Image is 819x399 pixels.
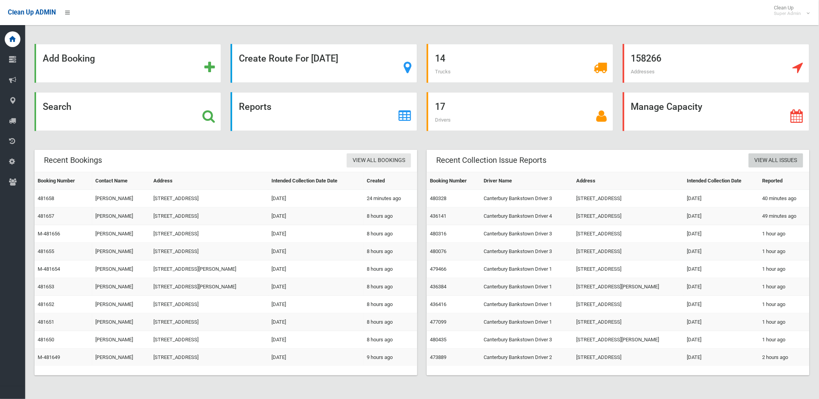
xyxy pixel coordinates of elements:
td: [STREET_ADDRESS] [150,313,268,331]
td: [STREET_ADDRESS] [150,243,268,261]
td: 8 hours ago [364,208,417,225]
td: 1 hour ago [759,296,810,313]
header: Recent Collection Issue Reports [427,153,556,168]
td: 2 hours ago [759,349,810,366]
td: [PERSON_NAME] [92,243,150,261]
span: Trucks [435,69,451,75]
td: [PERSON_NAME] [92,278,150,296]
td: 1 hour ago [759,331,810,349]
td: 8 hours ago [364,225,417,243]
a: 477099 [430,319,446,325]
td: Canterbury Bankstown Driver 4 [481,208,573,225]
td: 1 hour ago [759,225,810,243]
strong: Reports [239,101,271,112]
td: [PERSON_NAME] [92,261,150,278]
td: Canterbury Bankstown Driver 1 [481,313,573,331]
td: 1 hour ago [759,243,810,261]
td: [STREET_ADDRESS] [150,331,268,349]
td: [DATE] [268,313,364,331]
strong: 17 [435,101,445,112]
a: M-481649 [38,354,60,360]
strong: Search [43,101,71,112]
td: [DATE] [684,261,759,278]
td: [DATE] [684,331,759,349]
td: [STREET_ADDRESS][PERSON_NAME] [573,278,684,296]
a: 480328 [430,195,446,201]
td: [DATE] [684,278,759,296]
a: View All Bookings [347,153,411,168]
td: [DATE] [684,313,759,331]
td: [STREET_ADDRESS] [150,349,268,366]
td: [DATE] [684,349,759,366]
td: 8 hours ago [364,243,417,261]
td: [STREET_ADDRESS][PERSON_NAME] [573,331,684,349]
td: Canterbury Bankstown Driver 2 [481,349,573,366]
a: Create Route For [DATE] [231,44,417,83]
td: [DATE] [268,225,364,243]
td: Canterbury Bankstown Driver 3 [481,190,573,208]
th: Created [364,172,417,190]
td: Canterbury Bankstown Driver 1 [481,261,573,278]
a: 481653 [38,284,54,290]
a: Add Booking [35,44,221,83]
td: [DATE] [268,208,364,225]
td: [PERSON_NAME] [92,349,150,366]
td: 8 hours ago [364,261,417,278]
td: 8 hours ago [364,313,417,331]
td: [STREET_ADDRESS][PERSON_NAME] [150,278,268,296]
a: 480316 [430,231,446,237]
td: [DATE] [268,278,364,296]
td: [STREET_ADDRESS] [573,225,684,243]
a: 481657 [38,213,54,219]
td: [PERSON_NAME] [92,313,150,331]
td: [STREET_ADDRESS] [150,190,268,208]
td: 1 hour ago [759,278,810,296]
td: [DATE] [268,261,364,278]
a: Search [35,92,221,131]
td: [DATE] [268,349,364,366]
th: Address [150,172,268,190]
td: [DATE] [684,243,759,261]
a: 158266 Addresses [623,44,810,83]
td: [DATE] [268,296,364,313]
td: [DATE] [684,225,759,243]
a: 481655 [38,248,54,254]
th: Address [573,172,684,190]
a: Reports [231,92,417,131]
th: Intended Collection Date Date [268,172,364,190]
td: [DATE] [684,190,759,208]
a: 473889 [430,354,446,360]
a: 479466 [430,266,446,272]
a: Manage Capacity [623,92,810,131]
span: Clean Up ADMIN [8,9,56,16]
a: 481652 [38,301,54,307]
td: [DATE] [684,208,759,225]
a: M-481654 [38,266,60,272]
td: Canterbury Bankstown Driver 1 [481,278,573,296]
td: Canterbury Bankstown Driver 3 [481,331,573,349]
td: [STREET_ADDRESS] [150,225,268,243]
td: [PERSON_NAME] [92,225,150,243]
a: 481651 [38,319,54,325]
span: Clean Up [770,5,809,16]
td: 49 minutes ago [759,208,810,225]
td: Canterbury Bankstown Driver 3 [481,225,573,243]
td: [PERSON_NAME] [92,331,150,349]
td: 8 hours ago [364,278,417,296]
th: Booking Number [427,172,481,190]
td: [DATE] [268,190,364,208]
td: [STREET_ADDRESS] [573,313,684,331]
header: Recent Bookings [35,153,111,168]
small: Super Admin [774,11,801,16]
td: [STREET_ADDRESS][PERSON_NAME] [150,261,268,278]
strong: Manage Capacity [631,101,703,112]
a: M-481656 [38,231,60,237]
a: 481658 [38,195,54,201]
td: 1 hour ago [759,261,810,278]
a: 14 Trucks [427,44,613,83]
strong: Create Route For [DATE] [239,53,338,64]
td: [STREET_ADDRESS] [150,208,268,225]
td: 40 minutes ago [759,190,810,208]
a: 436416 [430,301,446,307]
td: Canterbury Bankstown Driver 1 [481,296,573,313]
